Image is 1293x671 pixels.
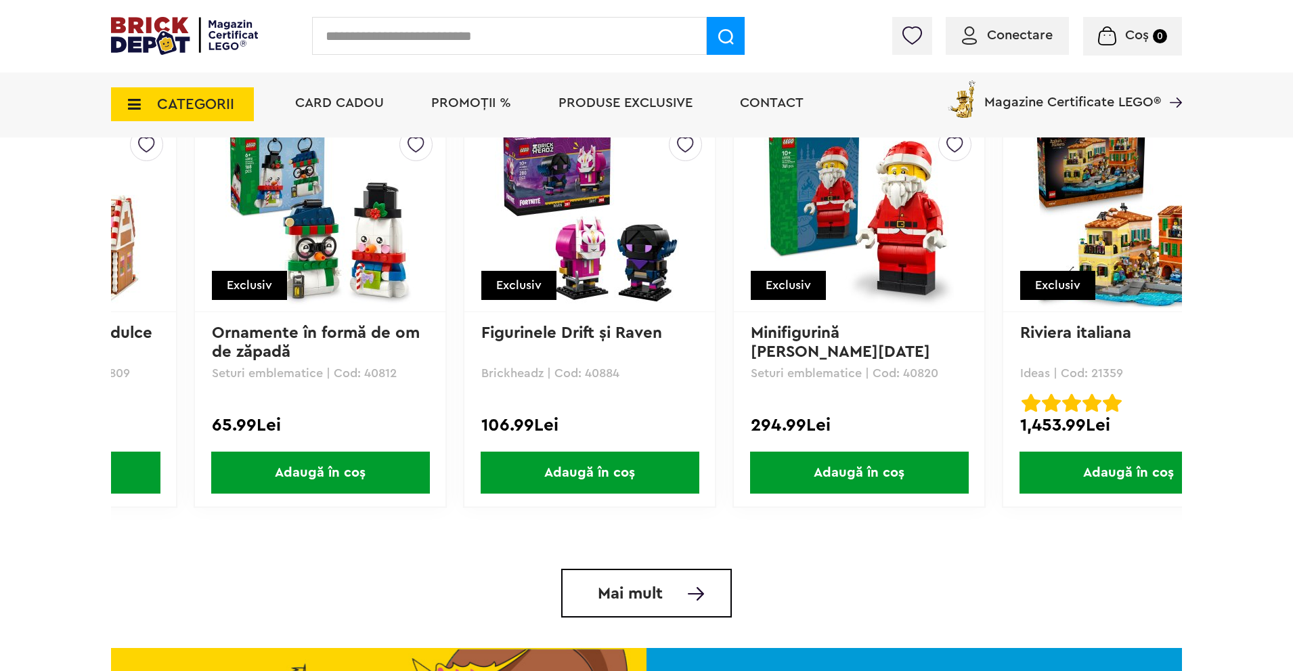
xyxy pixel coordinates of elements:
[764,119,954,309] img: Minifigurină Moș Crăciun supradimensionată
[195,452,445,494] a: Adaugă în coș
[962,28,1053,42] a: Conectare
[740,96,804,110] a: Contact
[987,28,1053,42] span: Conectare
[212,416,429,434] div: 65.99Lei
[1103,393,1122,412] img: Evaluare cu stele
[1062,393,1081,412] img: Evaluare cu stele
[1020,367,1237,379] p: Ideas | Cod: 21359
[558,96,693,110] a: Produse exclusive
[481,325,662,341] a: Figurinele Drift și Raven
[212,367,429,379] p: Seturi emblematice | Cod: 40812
[481,416,698,434] div: 106.99Lei
[1022,393,1040,412] img: Evaluare cu stele
[481,367,698,379] p: Brickheadz | Cod: 40884
[1020,452,1238,494] span: Adaugă în coș
[751,416,967,434] div: 294.99Lei
[1153,29,1167,43] small: 0
[984,78,1161,109] span: Magazine Certificate LEGO®
[481,452,699,494] span: Adaugă în coș
[751,325,935,379] a: Minifigurină [PERSON_NAME][DATE] supradimen...
[1003,452,1254,494] a: Adaugă în coș
[1034,119,1223,309] img: Riviera italiana
[1020,271,1095,300] div: Exclusiv
[750,452,969,494] span: Adaugă în coș
[495,119,684,309] img: Figurinele Drift și Raven
[212,325,424,360] a: Ornamente în formă de om de zăpadă
[688,587,704,601] img: Mai mult
[295,96,384,110] a: Card Cadou
[1125,28,1149,42] span: Coș
[1020,325,1131,341] a: Riviera italiana
[734,452,984,494] a: Adaugă în coș
[464,452,715,494] a: Adaugă în coș
[598,586,663,602] span: Mai mult
[211,452,430,494] span: Adaugă în coș
[1042,393,1061,412] img: Evaluare cu stele
[431,96,511,110] a: PROMOȚII %
[1020,416,1237,434] div: 1,453.99Lei
[751,271,826,300] div: Exclusiv
[1082,393,1101,412] img: Evaluare cu stele
[225,119,415,309] img: Ornamente în formă de om de zăpadă
[1161,78,1182,91] a: Magazine Certificate LEGO®
[751,367,967,379] p: Seturi emblematice | Cod: 40820
[561,569,732,618] a: Mai mult
[212,271,287,300] div: Exclusiv
[481,271,556,300] div: Exclusiv
[157,97,234,112] span: CATEGORII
